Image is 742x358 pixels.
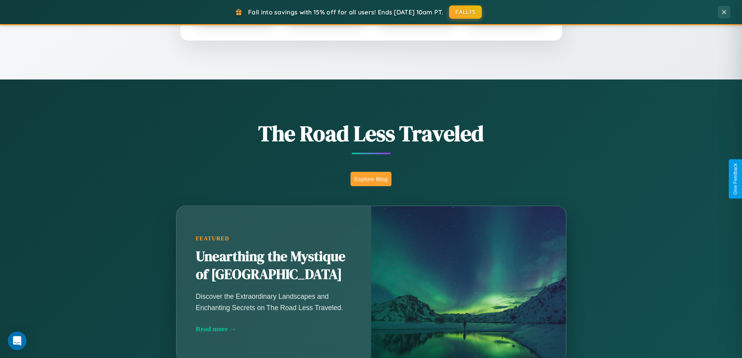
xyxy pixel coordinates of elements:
button: FALL15 [449,5,482,19]
p: Discover the Extraordinary Landscapes and Enchanting Secrets on The Road Less Traveled. [196,291,352,313]
div: Read more → [196,325,352,333]
div: Featured [196,235,352,242]
h2: Unearthing the Mystique of [GEOGRAPHIC_DATA] [196,248,352,284]
span: Fall into savings with 15% off for all users! Ends [DATE] 10am PT. [248,8,443,16]
button: Explore Blog [351,172,391,186]
h1: The Road Less Traveled [137,118,605,148]
div: Open Intercom Messenger [8,332,26,350]
div: Give Feedback [733,163,738,195]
